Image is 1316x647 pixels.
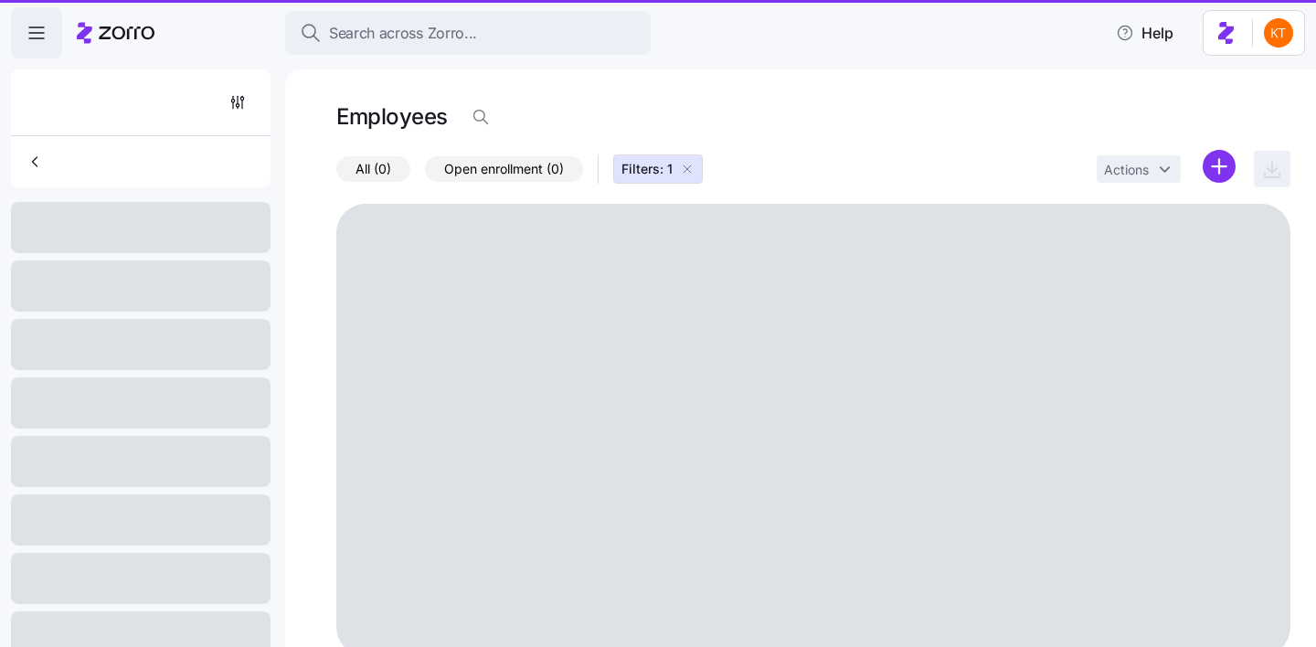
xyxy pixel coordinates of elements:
[444,157,564,181] span: Open enrollment (0)
[1104,164,1149,176] span: Actions
[356,157,391,181] span: All (0)
[1203,150,1236,183] svg: add icon
[329,22,477,45] span: Search across Zorro...
[621,160,673,178] span: Filters: 1
[336,102,448,131] h1: Employees
[285,11,651,55] button: Search across Zorro...
[1097,155,1181,183] button: Actions
[613,154,703,184] button: Filters: 1
[1101,15,1188,51] button: Help
[1264,18,1293,48] img: aad2ddc74cf02b1998d54877cdc71599
[1116,22,1173,44] span: Help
